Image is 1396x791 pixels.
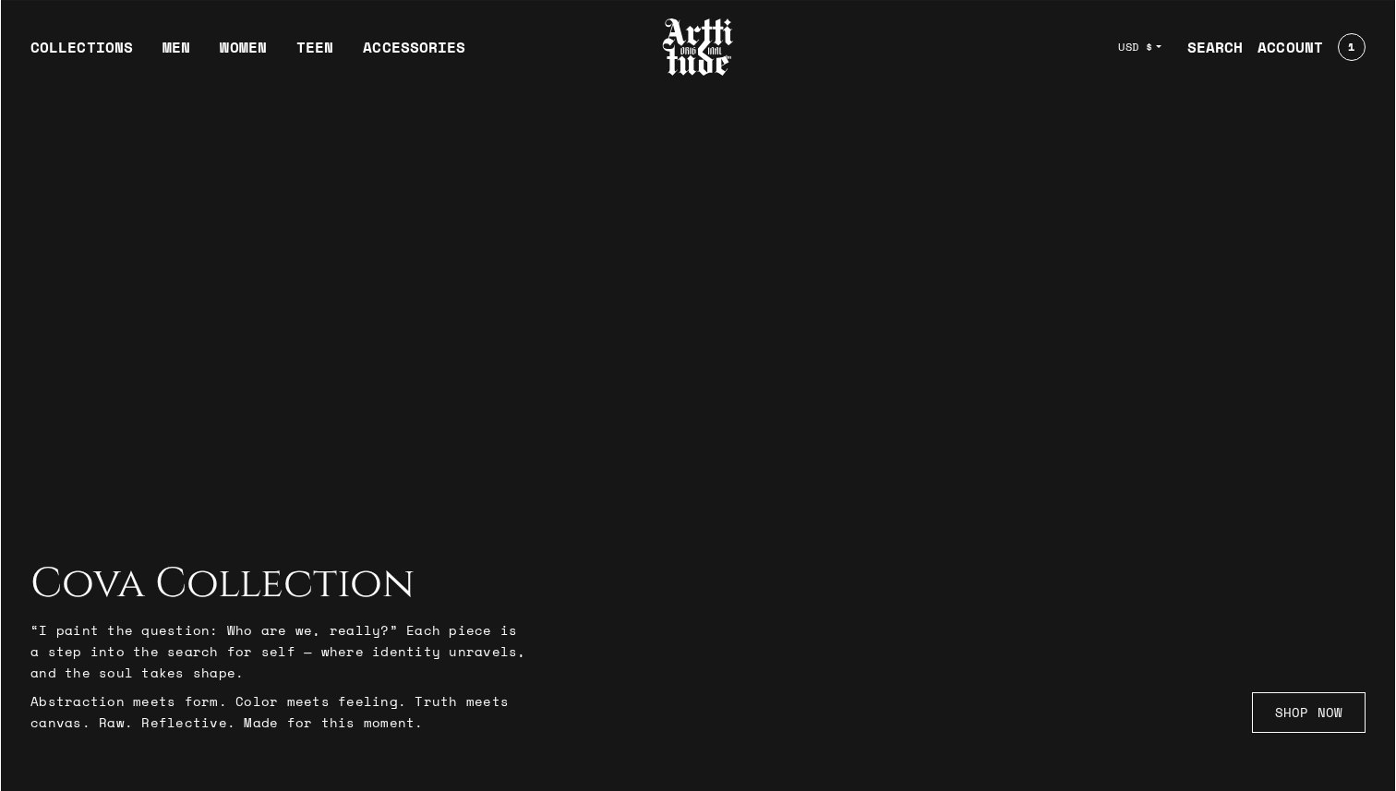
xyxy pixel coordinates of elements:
p: Abstraction meets form. Color meets feeling. Truth meets canvas. Raw. Reflective. Made for this m... [30,690,529,733]
a: WOMEN [220,36,267,73]
ul: Main navigation [16,36,480,73]
a: SHOP NOW [1252,692,1366,733]
span: 1 [1348,42,1354,53]
img: Arttitude [661,16,735,78]
a: TEEN [296,36,333,73]
h2: Cova Collection [30,560,529,608]
p: “I paint the question: Who are we, really?” Each piece is a step into the search for self — where... [30,619,529,683]
div: ACCESSORIES [363,36,465,73]
a: SEARCH [1173,29,1244,66]
a: MEN [162,36,190,73]
a: Open cart [1323,26,1366,68]
a: ACCOUNT [1243,29,1323,66]
span: USD $ [1118,40,1153,54]
div: COLLECTIONS [30,36,133,73]
button: USD $ [1107,27,1173,67]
